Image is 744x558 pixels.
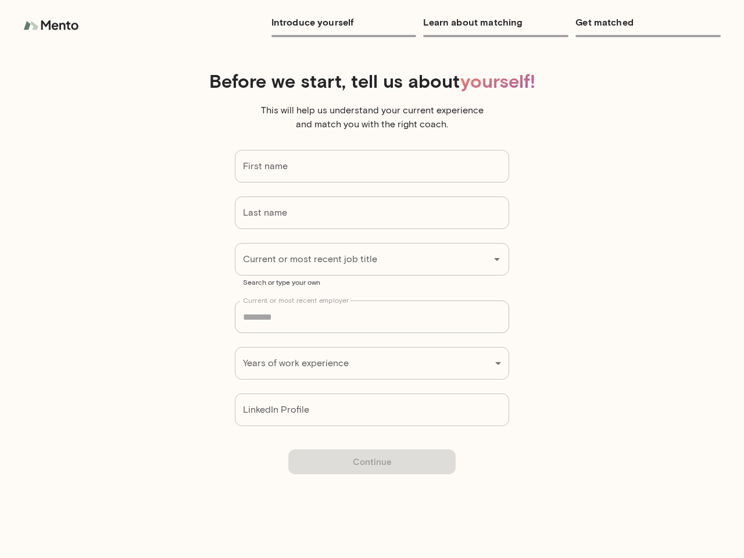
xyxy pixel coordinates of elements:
[423,14,568,30] h6: Learn about matching
[256,103,488,131] p: This will help us understand your current experience and match you with the right coach.
[460,69,535,92] span: yourself!
[271,14,417,30] h6: Introduce yourself
[243,295,349,305] label: Current or most recent employer
[575,14,721,30] h6: Get matched
[23,14,81,37] img: logo
[33,70,711,92] h4: Before we start, tell us about
[489,251,505,267] button: Open
[243,277,501,287] p: Search or type your own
